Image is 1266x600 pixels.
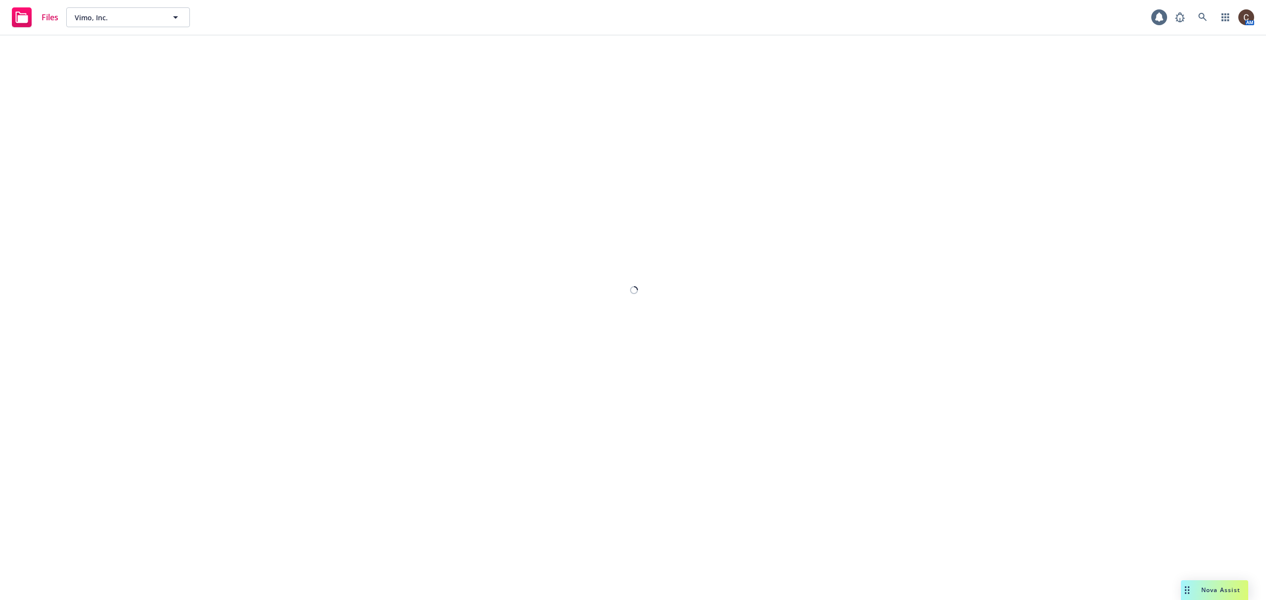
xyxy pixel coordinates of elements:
a: Files [8,3,62,31]
img: photo [1238,9,1254,25]
a: Report a Bug [1170,7,1190,27]
button: Nova Assist [1181,580,1248,600]
a: Search [1193,7,1213,27]
span: Files [42,13,58,21]
button: Vimo, Inc. [66,7,190,27]
div: Drag to move [1181,580,1193,600]
span: Vimo, Inc. [75,12,160,23]
a: Switch app [1216,7,1235,27]
span: Nova Assist [1201,586,1240,594]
